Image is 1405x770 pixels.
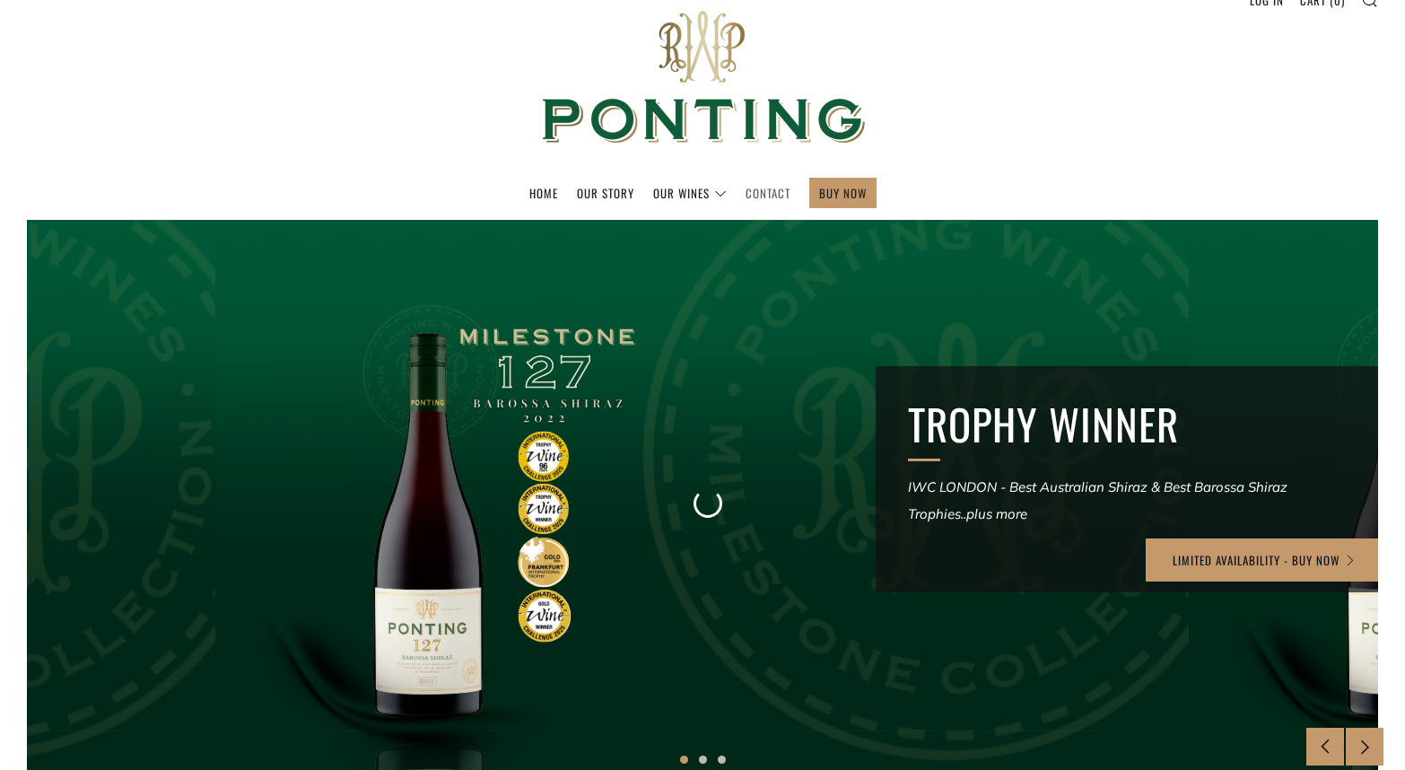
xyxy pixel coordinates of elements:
button: 2 [699,756,707,764]
h2: TROPHY WINNER [908,398,1346,451]
a: Home [529,179,558,207]
button: 1 [680,756,688,764]
a: Contact [746,179,790,207]
button: 3 [718,756,726,764]
em: IWC LONDON - Best Australian Shiraz & Best Barossa Shiraz Trophies..plus more [908,478,1287,522]
a: LIMITED AVAILABILITY - BUY NOW [1146,538,1383,582]
a: BUY NOW [819,179,867,207]
a: Our Wines [653,179,727,207]
a: Our Story [577,179,634,207]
